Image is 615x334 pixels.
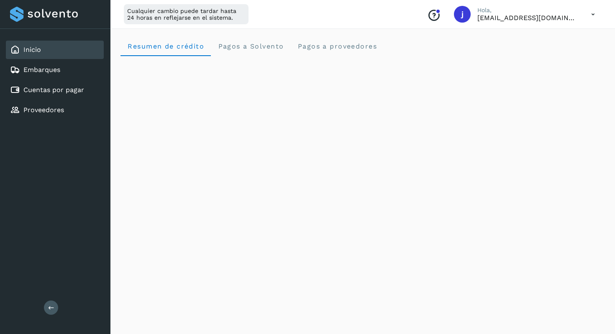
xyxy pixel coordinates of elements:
div: Cualquier cambio puede tardar hasta 24 horas en reflejarse en el sistema. [124,4,249,24]
div: Proveedores [6,101,104,119]
span: Pagos a proveedores [297,42,377,50]
a: Cuentas por pagar [23,86,84,94]
a: Inicio [23,46,41,54]
span: Resumen de crédito [127,42,204,50]
div: Cuentas por pagar [6,81,104,99]
a: Embarques [23,66,60,74]
p: jemurillo_@hotmail.com [477,14,578,22]
span: Pagos a Solvento [218,42,284,50]
a: Proveedores [23,106,64,114]
div: Embarques [6,61,104,79]
div: Inicio [6,41,104,59]
p: Hola, [477,7,578,14]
